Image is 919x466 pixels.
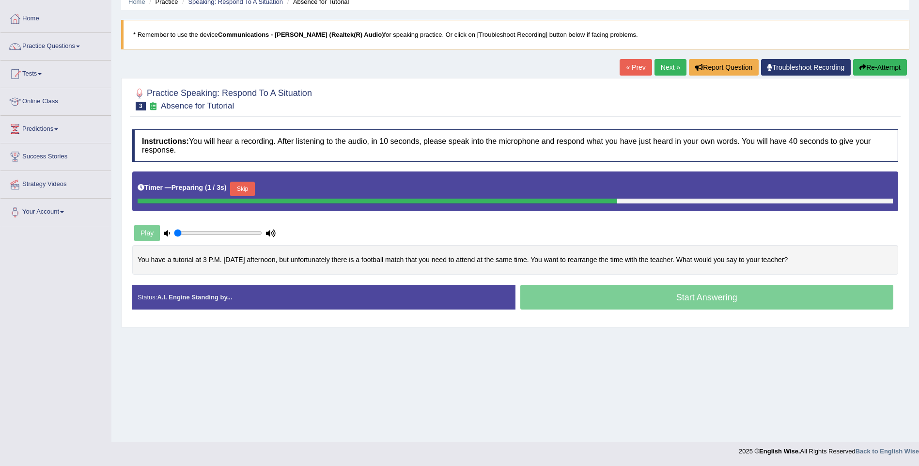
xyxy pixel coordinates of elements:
a: Strategy Videos [0,171,111,195]
small: Exam occurring question [148,102,158,111]
button: Report Question [689,59,759,76]
a: Success Stories [0,143,111,168]
a: Home [0,5,111,30]
div: Status: [132,285,515,310]
a: Practice Questions [0,33,111,57]
strong: A.I. Engine Standing by... [157,294,232,301]
a: Back to English Wise [856,448,919,455]
b: Communications - [PERSON_NAME] (Realtek(R) Audio) [218,31,384,38]
strong: English Wise. [759,448,800,455]
a: Online Class [0,88,111,112]
div: You have a tutorial at 3 P.M. [DATE] afternoon, but unfortunately there is a football match that ... [132,245,898,275]
a: « Prev [620,59,652,76]
b: ( [205,184,207,191]
h5: Timer — [138,184,226,191]
a: Your Account [0,199,111,223]
b: 1 / 3s [207,184,224,191]
b: ) [224,184,227,191]
a: Tests [0,61,111,85]
h4: You will hear a recording. After listening to the audio, in 10 seconds, please speak into the mic... [132,129,898,162]
a: Next » [654,59,686,76]
a: Troubleshoot Recording [761,59,851,76]
button: Re-Attempt [853,59,907,76]
button: Skip [230,182,254,196]
span: 3 [136,102,146,110]
a: Predictions [0,116,111,140]
h2: Practice Speaking: Respond To A Situation [132,86,312,110]
div: 2025 © All Rights Reserved [739,442,919,456]
blockquote: * Remember to use the device for speaking practice. Or click on [Troubleshoot Recording] button b... [121,20,909,49]
b: Preparing [171,184,203,191]
small: Absence for Tutorial [161,101,234,110]
b: Instructions: [142,137,189,145]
